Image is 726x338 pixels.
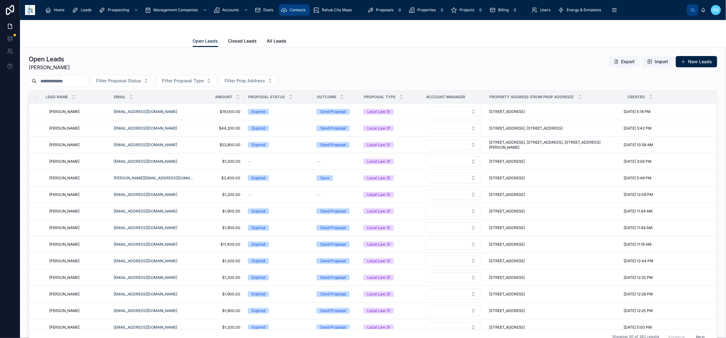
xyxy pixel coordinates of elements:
a: Select Button [426,239,481,250]
a: [STREET_ADDRESS] [489,225,620,230]
a: [STREET_ADDRESS] [489,292,620,297]
span: [DATE] 12:08 PM [624,192,653,197]
span: [PERSON_NAME] [49,308,80,313]
a: Expired [248,275,309,280]
a: Select Button [426,255,481,267]
div: Send Proposal [320,325,346,330]
a: [EMAIL_ADDRESS][DOMAIN_NAME] [114,109,177,114]
a: Send Proposal [317,225,356,231]
a: Proposals0 [365,4,405,16]
a: Expired [248,225,309,231]
a: Rehub City Maps [311,4,356,16]
span: $1,200.00 [201,259,240,264]
a: Select Button [426,305,481,316]
a: [EMAIL_ADDRESS][DOMAIN_NAME] [114,126,177,131]
a: [EMAIL_ADDRESS][DOMAIN_NAME] [114,142,177,147]
a: [STREET_ADDRESS], [STREET_ADDRESS] [489,126,620,131]
a: [DATE] 12:08 PM [624,192,709,197]
span: [STREET_ADDRESS] [489,242,525,247]
span: $1,900.00 [201,308,240,313]
span: [STREET_ADDRESS] [489,176,525,181]
a: [PERSON_NAME] [49,275,106,280]
a: [DATE] 12:44 PM [624,259,709,264]
a: Home [43,4,69,16]
a: [DATE] 12:28 PM [624,292,709,297]
span: Proposals [376,8,394,13]
a: [STREET_ADDRESS] [489,159,620,164]
a: [STREET_ADDRESS] [489,325,620,330]
a: [STREET_ADDRESS] [489,176,620,181]
div: Expired [252,258,265,264]
span: [DATE] 3:42 PM [624,126,652,131]
a: [PERSON_NAME] [49,292,106,297]
div: Expired [252,308,265,314]
a: Select Button [426,172,481,184]
a: [PERSON_NAME][EMAIL_ADDRESS][DOMAIN_NAME] [114,176,193,181]
a: [STREET_ADDRESS] [489,259,620,264]
button: Select Button [426,239,481,250]
a: Local Law 31 [363,275,418,280]
a: [DATE] 12:25 PM [624,308,709,313]
div: Send Proposal [320,142,346,148]
a: [EMAIL_ADDRESS][DOMAIN_NAME] [114,192,193,197]
span: [DATE] 12:44 PM [624,259,654,264]
div: Send Proposal [320,225,346,231]
span: Import [655,59,668,65]
a: Select Button [426,189,481,200]
a: Properties0 [407,4,448,16]
a: All Leads [267,35,287,48]
a: [EMAIL_ADDRESS][DOMAIN_NAME] [114,242,193,247]
a: [EMAIL_ADDRESS][DOMAIN_NAME] [114,259,177,264]
a: $1,200.00 [201,325,240,330]
span: [PERSON_NAME] [49,142,80,147]
a: $11,400.00 [201,242,240,247]
span: Prospecting [108,8,129,13]
div: Expired [252,175,265,181]
span: [STREET_ADDRESS] [489,209,525,214]
span: [STREET_ADDRESS], [STREET_ADDRESS], [STREET_ADDRESS][PERSON_NAME] [489,140,620,150]
a: [EMAIL_ADDRESS][DOMAIN_NAME] [114,325,193,330]
a: [STREET_ADDRESS] [489,275,620,280]
a: $1,200.00 [201,192,240,197]
span: [STREET_ADDRESS], [STREET_ADDRESS] [489,126,563,131]
span: Users [540,8,551,13]
a: Select Button [426,123,481,134]
a: [EMAIL_ADDRESS][DOMAIN_NAME] [114,325,177,330]
span: [DATE] 5:18 PM [624,109,651,114]
a: Local Law 31 [363,325,418,330]
button: Export [609,56,640,67]
a: [EMAIL_ADDRESS][DOMAIN_NAME] [114,209,193,214]
button: Select Button [426,322,481,333]
a: $2,400.00 [201,176,240,181]
span: [DATE] 10:58 AM [624,142,653,147]
button: Select Button [91,75,154,87]
a: [DATE] 12:32 PM [624,275,709,280]
button: Select Button [426,223,481,233]
button: Select Button [157,75,217,87]
button: Select Button [426,173,481,183]
a: Expired [248,242,309,247]
a: [PERSON_NAME] [49,159,106,164]
a: [EMAIL_ADDRESS][DOMAIN_NAME] [114,308,177,313]
a: Local Law 31 [363,258,418,264]
span: [STREET_ADDRESS] [489,308,525,313]
a: Select Button [426,206,481,217]
a: Select Button [426,272,481,283]
a: Send Proposal [317,208,356,214]
button: Import [642,56,673,67]
a: Send Proposal [317,258,356,264]
a: $1,900.00 [201,292,240,297]
a: Send Proposal [317,325,356,330]
span: [PERSON_NAME] [49,192,80,197]
span: Leads [81,8,91,13]
a: Local Law 31 [363,291,418,297]
span: Deals [263,8,273,13]
a: Expired [248,208,309,214]
a: $52,800.00 [201,142,240,147]
a: Select Button [426,156,481,167]
a: Send Proposal [317,109,356,115]
div: Save [320,175,329,181]
a: [EMAIL_ADDRESS][DOMAIN_NAME] [114,292,177,297]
